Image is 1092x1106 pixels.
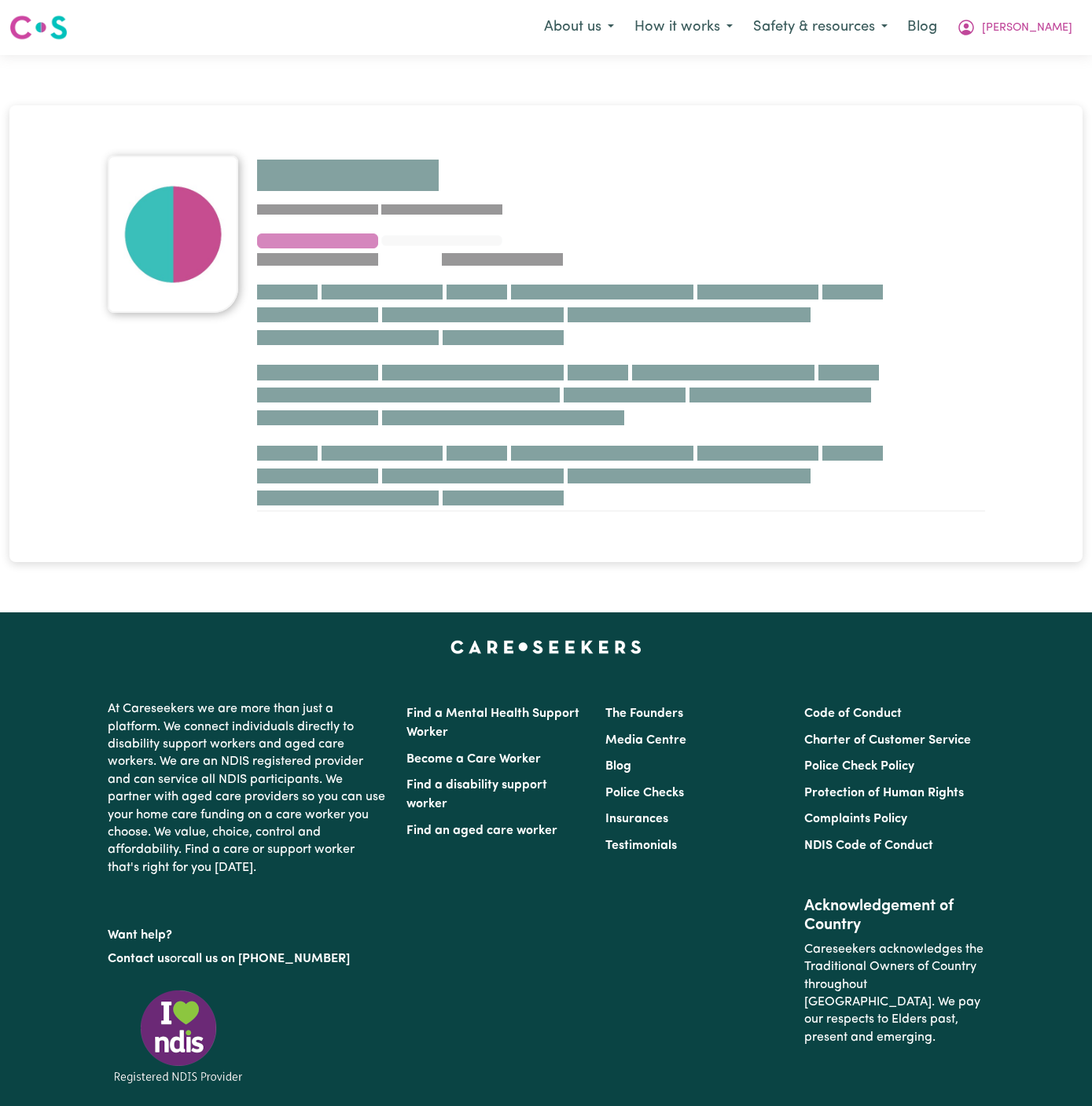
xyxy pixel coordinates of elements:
a: Police Check Policy [804,760,914,773]
button: Safety & resources [743,11,898,44]
a: Become a Care Worker [406,753,541,766]
p: Careseekers acknowledges the Traditional Owners of Country throughout [GEOGRAPHIC_DATA]. We pay o... [804,935,984,1053]
a: call us on [PHONE_NUMBER] [182,953,350,965]
img: Careseekers logo [9,13,68,42]
a: Find a disability support worker [406,779,547,810]
a: Insurances [605,813,668,825]
a: Testimonials [605,840,677,852]
a: Code of Conduct [804,707,902,720]
a: Protection of Human Rights [804,787,964,799]
a: Careseekers home page [450,641,642,653]
h2: Acknowledgement of Country [804,897,984,935]
a: The Founders [605,707,683,720]
a: Careseekers logo [9,9,68,46]
button: About us [534,11,624,44]
a: Complaints Policy [804,813,907,825]
button: My Account [947,11,1083,44]
a: Find a Mental Health Support Worker [406,707,579,739]
a: NDIS Code of Conduct [804,840,933,852]
p: At Careseekers we are more than just a platform. We connect individuals directly to disability su... [108,694,388,883]
a: Charter of Customer Service [804,734,971,747]
a: Blog [605,760,631,773]
a: Find an aged care worker [406,825,557,837]
a: Media Centre [605,734,686,747]
span: [PERSON_NAME] [982,20,1072,37]
img: Registered NDIS provider [108,987,249,1086]
a: Blog [898,10,947,45]
p: Want help? [108,920,388,944]
a: Contact us [108,953,170,965]
a: Police Checks [605,787,684,799]
button: How it works [624,11,743,44]
p: or [108,944,388,974]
